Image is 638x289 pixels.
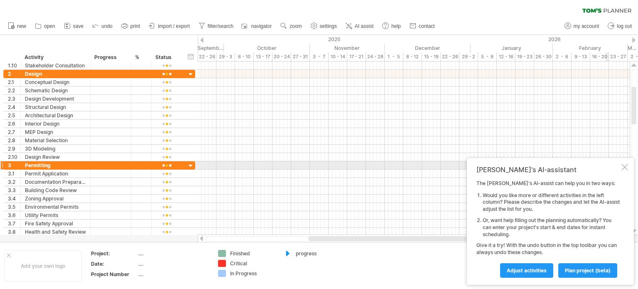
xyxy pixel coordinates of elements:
div: 17 - 21 [347,52,366,61]
span: help [391,23,401,29]
div: Activity [25,53,86,62]
div: Material Selection [25,136,86,144]
div: Permit Application [25,170,86,178]
div: 27 - 31 [291,52,310,61]
div: .... [138,260,208,267]
div: 2.3 [8,95,20,103]
a: save [62,21,86,32]
div: November 2025 [310,44,385,52]
div: 3.3 [8,186,20,194]
span: contact [419,23,435,29]
span: AI assist [355,23,373,29]
div: Date: [91,260,137,267]
div: Project: [91,250,137,257]
div: Finished [230,250,275,257]
div: 3.4 [8,195,20,203]
div: Environmental Permits [25,203,86,211]
span: save [73,23,83,29]
span: filter/search [208,23,233,29]
div: 3 [8,161,20,169]
div: 23 - 27 [609,52,628,61]
div: 20 - 24 [272,52,291,61]
div: 1 - 5 [385,52,403,61]
div: Architectural Design [25,111,86,119]
a: import / export [147,21,192,32]
span: settings [320,23,337,29]
span: import / export [158,23,190,29]
div: 8 - 12 [403,52,422,61]
a: open [33,21,58,32]
span: undo [101,23,113,29]
div: MEP Design [25,128,86,136]
div: Project Number [91,271,137,278]
div: February 2026 [553,44,628,52]
div: Zoning Approval [25,195,86,203]
div: 3.5 [8,203,20,211]
span: new [17,23,26,29]
a: log out [606,21,634,32]
span: Adjust activities [507,267,547,274]
div: 2 - 6 [553,52,572,61]
div: 16 - 20 [590,52,609,61]
div: 2.4 [8,103,20,111]
div: In Progress [230,270,275,277]
a: navigator [240,21,274,32]
a: help [380,21,403,32]
div: 12 - 16 [497,52,515,61]
li: Would you like more or different activities in the left column? Please describe the changes and l... [483,192,620,213]
div: Progress [94,53,126,62]
div: Design Development [25,95,86,103]
div: Design Review [25,153,86,161]
div: .... [138,271,208,278]
div: 13 - 17 [254,52,272,61]
div: Utility Permits [25,211,86,219]
div: 3.7 [8,220,20,227]
a: plan project (beta) [558,263,617,278]
a: undo [90,21,115,32]
div: October 2025 [224,44,310,52]
div: 22 - 26 [198,52,216,61]
span: zoom [290,23,302,29]
div: Critical [230,260,275,267]
div: Interior Design [25,120,86,128]
a: print [119,21,142,32]
span: log out [617,23,632,29]
div: 3.1 [8,170,20,178]
div: 22 - 26 [441,52,459,61]
span: navigator [251,23,272,29]
span: open [44,23,55,29]
div: Conceptual Design [25,78,86,86]
div: 2.2 [8,86,20,94]
div: Structural Design [25,103,86,111]
div: Health and Safety Review [25,228,86,236]
div: Stakeholder Consultation [25,62,86,69]
li: Or, want help filling out the planning automatically? You can enter your project's start & end da... [483,217,620,238]
div: 3.6 [8,211,20,219]
a: settings [309,21,339,32]
div: 15 - 19 [422,52,441,61]
div: 19 - 23 [515,52,534,61]
div: progress [296,250,341,257]
div: The [PERSON_NAME]'s AI-assist can help you in two ways: Give it a try! With the undo button in th... [476,180,620,277]
div: 2.10 [8,153,20,161]
div: 2.9 [8,145,20,153]
div: .... [138,250,208,257]
span: print [130,23,140,29]
div: 29 - 2 [459,52,478,61]
div: 9 - 13 [572,52,590,61]
div: Building Code Review [25,186,86,194]
div: 3.2 [8,178,20,186]
div: 3.8 [8,228,20,236]
div: 3D Modeling [25,145,86,153]
div: Design [25,70,86,78]
div: 2.8 [8,136,20,144]
a: zoom [278,21,304,32]
div: 5 - 9 [478,52,497,61]
div: 24 - 28 [366,52,385,61]
span: my account [574,23,599,29]
div: 6 - 10 [235,52,254,61]
div: December 2025 [385,44,471,52]
div: % [135,53,147,62]
div: 2.7 [8,128,20,136]
a: contact [407,21,437,32]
